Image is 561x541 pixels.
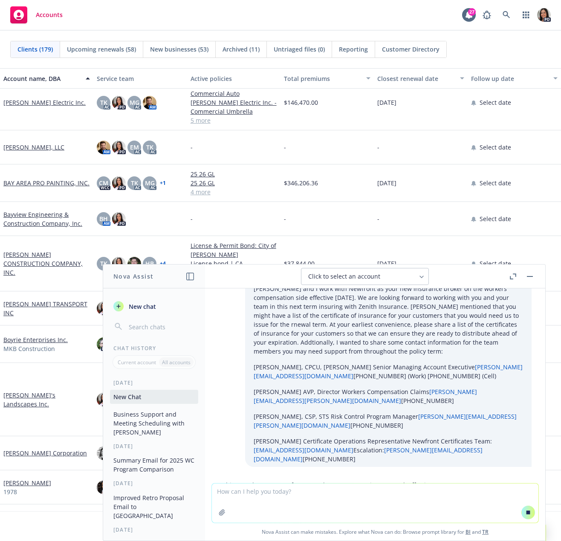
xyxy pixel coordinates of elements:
[3,74,81,83] div: Account name, DBA
[377,178,396,187] span: [DATE]
[162,359,191,366] p: All accounts
[339,45,368,54] span: Reporting
[130,143,139,152] span: EM
[112,257,126,270] img: photo
[113,272,153,281] h1: Nova Assist
[103,443,205,450] div: [DATE]
[377,259,396,268] span: [DATE]
[191,170,277,178] a: 25 26 GL
[17,45,53,54] span: Clients (179)
[274,45,325,54] span: Untriaged files (0)
[478,6,495,23] a: Report a Bug
[145,178,155,187] span: MG
[36,12,63,18] span: Accounts
[3,478,51,487] a: [PERSON_NAME]
[99,214,108,223] span: BH
[3,449,87,458] a: [PERSON_NAME] Corporation
[471,74,548,83] div: Follow up date
[191,80,277,98] a: [PERSON_NAME] Electric Inc. - Commercial Auto
[130,98,139,107] span: MG
[223,45,260,54] span: Archived (11)
[3,250,90,277] a: [PERSON_NAME] CONSTRUCTION COMPANY, INC.
[191,187,277,196] a: 4 more
[103,345,205,352] div: Chat History
[377,98,396,107] span: [DATE]
[127,302,156,311] span: New chat
[160,261,166,266] a: + 4
[284,143,286,152] span: -
[127,321,195,333] input: Search chats
[112,212,126,226] img: photo
[7,3,66,27] a: Accounts
[191,214,193,223] span: -
[284,214,286,223] span: -
[127,257,141,270] img: photo
[284,98,318,107] span: $146,470.00
[97,141,110,154] img: photo
[99,178,108,187] span: CM
[110,390,198,404] button: New Chat
[208,523,542,541] span: Nova Assist can make mistakes. Explore what Nova can do: Browse prompt library for and
[160,181,166,186] a: + 1
[110,453,198,476] button: Summary Email for 2025 WC Program Comparison
[480,214,511,223] span: Select date
[100,259,107,268] span: TK
[377,214,379,223] span: -
[3,487,17,496] span: 1978
[100,98,107,107] span: TK
[103,480,205,487] div: [DATE]
[480,259,511,268] span: Select date
[145,259,154,268] span: HB
[284,74,361,83] div: Total premiums
[3,335,68,344] a: Boyrie Enterprises Inc.
[498,6,515,23] a: Search
[103,379,205,386] div: [DATE]
[254,446,353,454] a: [EMAIL_ADDRESS][DOMAIN_NAME]
[112,96,126,109] img: photo
[301,268,429,285] button: Click to select an account
[112,176,126,190] img: photo
[480,98,511,107] span: Select date
[150,45,208,54] span: New businesses (53)
[146,143,153,152] span: TK
[3,210,90,228] a: Bayview Engineering & Construction Company, Inc.
[131,178,138,187] span: TK
[3,178,90,187] a: BAY AREA PRO PAINTING, INC.
[284,259,315,268] span: $37,844.00
[93,68,187,89] button: Service team
[112,141,126,154] img: photo
[377,74,454,83] div: Closest renewal date
[97,393,110,406] img: photo
[191,241,277,259] a: License & Permit Bond: City of [PERSON_NAME]
[110,407,198,439] button: Business Support and Meeting Scheduling with [PERSON_NAME]
[191,143,193,152] span: -
[254,412,523,430] p: [PERSON_NAME], CSP, STS Risk Control Program Manager [PHONE_NUMBER]
[284,178,318,187] span: $346,206.36
[466,528,471,535] a: BI
[254,275,523,356] p: improve this and clean it up: Hi [PERSON_NAME], It’s nice to meet you, my name is [PERSON_NAME] a...
[191,116,277,125] a: 5 more
[308,272,380,281] span: Click to select an account
[3,344,55,353] span: MKB Construction
[3,143,64,152] a: [PERSON_NAME], LLC
[254,437,523,463] p: [PERSON_NAME] Certificate Operations Representative Newfront Certificates Team: Escalation: [PHON...
[482,528,489,535] a: TR
[97,302,110,315] img: photo
[97,481,110,494] img: photo
[187,68,280,89] button: Active policies
[3,299,90,317] a: [PERSON_NAME] TRANSPORT INC
[480,143,511,152] span: Select date
[374,68,467,89] button: Closest renewal date
[537,8,551,22] img: photo
[97,74,183,83] div: Service team
[377,143,379,152] span: -
[143,96,156,109] img: photo
[97,337,110,351] img: photo
[110,491,198,523] button: Improved Retro Proposal Email to [GEOGRAPHIC_DATA]
[3,391,90,409] a: [PERSON_NAME]'s Landscapes Inc.
[3,98,86,107] a: [PERSON_NAME] Electric Inc.
[468,8,476,16] div: 27
[280,68,374,89] button: Total premiums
